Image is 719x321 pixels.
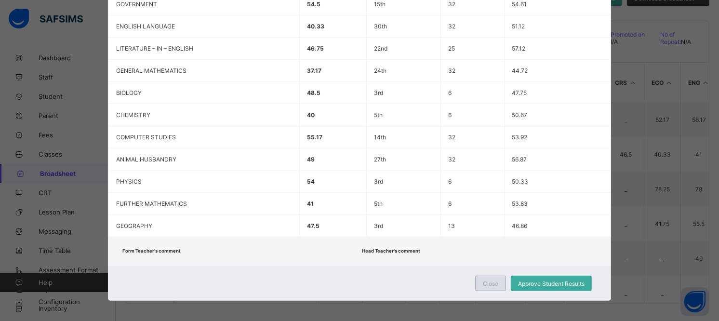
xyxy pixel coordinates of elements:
[116,67,186,74] span: GENERAL MATHEMATICS
[116,134,176,141] span: COMPUTER STUDIES
[307,134,322,141] span: 55.17
[307,222,320,229] span: 47.5
[448,156,455,163] span: 32
[374,222,383,229] span: 3rd
[512,45,526,52] span: 57.12
[116,0,157,8] span: GOVERNMENT
[307,0,320,8] span: 54.5
[116,222,152,229] span: GEOGRAPHY
[448,178,452,185] span: 6
[374,111,383,119] span: 5th
[307,89,320,96] span: 48.5
[512,178,529,185] span: 50.33
[116,45,193,52] span: LITERATURE – IN – ENGLISH
[512,0,527,8] span: 54.61
[512,89,527,96] span: 47.75
[374,67,386,74] span: 24th
[512,23,525,30] span: 51.12
[374,156,386,163] span: 27th
[116,111,150,119] span: CHEMISTRY
[307,156,315,163] span: 49
[448,67,455,74] span: 32
[374,23,387,30] span: 30th
[374,89,383,96] span: 3rd
[362,248,420,254] span: Head Teacher's comment
[116,178,142,185] span: PHYSICS
[483,280,498,287] span: Close
[307,45,324,52] span: 46.75
[512,200,528,207] span: 53.83
[448,222,455,229] span: 13
[307,67,321,74] span: 37.17
[116,23,175,30] span: ENGLISH LANGUAGE
[448,0,455,8] span: 32
[448,45,455,52] span: 25
[307,200,314,207] span: 41
[448,111,452,119] span: 6
[374,134,386,141] span: 14th
[512,134,528,141] span: 53.92
[512,222,528,229] span: 46.86
[307,23,324,30] span: 40.33
[448,134,455,141] span: 32
[307,111,315,119] span: 40
[122,248,181,254] span: Form Teacher's comment
[448,200,452,207] span: 6
[374,45,387,52] span: 22nd
[116,200,187,207] span: FURTHER MATHEMATICS
[448,23,455,30] span: 32
[512,67,528,74] span: 44.72
[448,89,452,96] span: 6
[374,178,383,185] span: 3rd
[374,200,383,207] span: 5th
[116,89,142,96] span: BIOLOGY
[512,156,527,163] span: 56.87
[116,156,176,163] span: ANIMAL HUSBANDRY
[512,111,528,119] span: 50.67
[307,178,315,185] span: 54
[518,280,585,287] span: Approve Student Results
[374,0,386,8] span: 15th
